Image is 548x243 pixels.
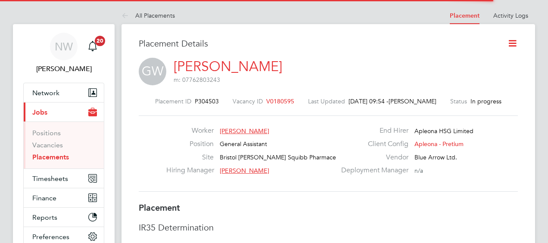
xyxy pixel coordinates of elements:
span: [PERSON_NAME] [389,97,436,105]
label: Deployment Manager [336,166,408,175]
span: Bristol [PERSON_NAME] Squibb Pharmaceuticals Li… [220,153,365,161]
label: Placement ID [155,97,191,105]
span: Jobs [32,108,47,116]
span: GW [139,58,166,85]
a: Positions [32,129,61,137]
span: 20 [95,36,105,46]
label: End Hirer [336,126,408,135]
span: NW [55,41,73,52]
button: Network [24,83,104,102]
span: Apleona HSG Limited [414,127,473,135]
a: Vacancies [32,141,63,149]
span: [PERSON_NAME] [220,127,269,135]
span: Neil Warrington [23,64,104,74]
a: Placements [32,153,69,161]
label: Position [166,140,214,149]
span: Preferences [32,233,69,241]
label: Site [166,153,214,162]
button: Reports [24,208,104,227]
span: [DATE] 09:54 - [349,97,389,105]
button: Timesheets [24,169,104,188]
label: Status [450,97,467,105]
label: Vacancy ID [233,97,263,105]
label: Worker [166,126,214,135]
span: V0180595 [266,97,294,105]
span: Network [32,89,59,97]
h3: IR35 Determination [139,222,518,233]
a: Placement [450,12,479,19]
span: Finance [32,194,56,202]
span: In progress [470,97,501,105]
span: m: 07762803243 [174,76,220,84]
h3: Placement Details [139,38,494,49]
button: Finance [24,188,104,207]
a: Activity Logs [493,12,528,19]
span: Blue Arrow Ltd. [414,153,457,161]
span: Timesheets [32,174,68,183]
span: P304503 [195,97,219,105]
span: n/a [414,167,423,174]
span: General Assistant [220,140,267,148]
a: All Placements [121,12,175,19]
label: Last Updated [308,97,345,105]
label: Hiring Manager [166,166,214,175]
span: [PERSON_NAME] [220,167,269,174]
label: Vendor [336,153,408,162]
span: Reports [32,213,57,221]
a: 20 [84,33,101,60]
b: Placement [139,202,180,213]
button: Jobs [24,103,104,121]
span: Apleona - Pretium [414,140,464,148]
label: Client Config [336,140,408,149]
a: [PERSON_NAME] [174,58,282,75]
a: NW[PERSON_NAME] [23,33,104,74]
div: Jobs [24,121,104,168]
